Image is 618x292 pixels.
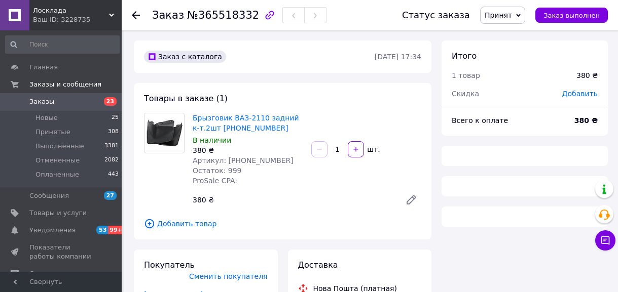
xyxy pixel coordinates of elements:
[144,94,228,103] span: Товары в заказе (1)
[104,97,117,106] span: 23
[5,35,120,54] input: Поиск
[189,272,267,280] span: Сменить покупателя
[375,53,421,61] time: [DATE] 17:34
[35,170,79,179] span: Оплаченные
[193,114,299,132] a: Брызговик ВАЗ-2110 задний к-т.2шт [PHONE_NUMBER]
[29,80,101,89] span: Заказы и сообщения
[144,260,195,270] span: Покупатель
[29,269,56,278] span: Отзывы
[104,191,117,200] span: 27
[452,116,508,124] span: Всего к оплате
[193,177,237,185] span: ProSale CPA:
[574,116,598,124] b: 380 ₴
[33,15,122,24] div: Ваш ID: 3228735
[29,63,58,72] span: Главная
[144,118,184,148] img: Брызговик ВАЗ-2110 задний к-т.2шт 2110-8404412-131
[29,97,54,106] span: Заказы
[452,90,479,98] span: Скидка
[104,142,119,151] span: 3381
[35,156,80,165] span: Отмененные
[29,226,76,235] span: Уведомления
[33,6,109,15] span: Лосклада
[189,193,397,207] div: 380 ₴
[193,136,231,144] span: В наличии
[96,226,108,234] span: 53
[485,11,512,19] span: Принят
[104,156,119,165] span: 2082
[193,145,303,155] div: 380 ₴
[29,243,94,261] span: Показатели работы компании
[144,51,226,63] div: Заказ с каталога
[452,71,480,79] span: 1 товар
[298,260,338,270] span: Доставка
[144,218,421,229] span: Добавить товар
[187,9,259,21] span: №365518332
[152,9,184,21] span: Заказ
[535,8,608,23] button: Заказ выполнен
[112,113,119,122] span: 25
[576,70,598,80] div: 380 ₴
[543,12,600,19] span: Заказ выполнен
[193,156,294,164] span: Артикул: [PHONE_NUMBER]
[108,128,119,137] span: 308
[595,230,615,251] button: Чат с покупателем
[108,226,125,234] span: 99+
[35,128,70,137] span: Принятые
[562,90,598,98] span: Добавить
[35,113,58,122] span: Новые
[132,10,140,20] div: Вернуться назад
[35,142,84,151] span: Выполненные
[401,190,421,210] a: Редактировать
[365,144,381,154] div: шт.
[29,208,87,218] span: Товары и услуги
[193,166,242,175] span: Остаток: 999
[108,170,119,179] span: 443
[452,51,477,61] span: Итого
[29,191,69,200] span: Сообщения
[402,10,470,20] div: Статус заказа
